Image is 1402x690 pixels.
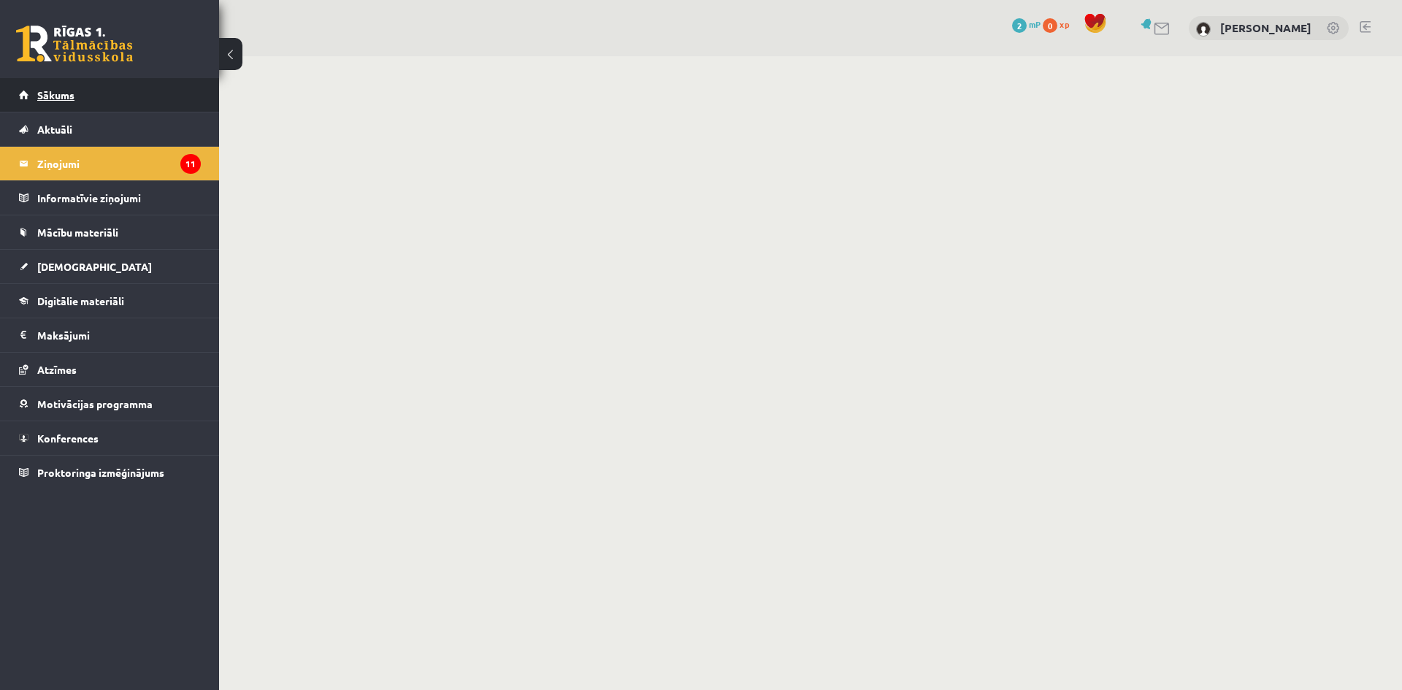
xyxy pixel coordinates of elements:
a: Digitālie materiāli [19,284,201,318]
a: Atzīmes [19,353,201,386]
span: xp [1060,18,1069,30]
span: 2 [1012,18,1027,33]
a: Informatīvie ziņojumi [19,181,201,215]
a: Motivācijas programma [19,387,201,421]
a: 0 xp [1043,18,1076,30]
a: [DEMOGRAPHIC_DATA] [19,250,201,283]
span: [DEMOGRAPHIC_DATA] [37,260,152,273]
a: [PERSON_NAME] [1220,20,1311,35]
a: Ziņojumi11 [19,147,201,180]
span: Mācību materiāli [37,226,118,239]
span: Konferences [37,432,99,445]
a: Proktoringa izmēģinājums [19,456,201,489]
a: 2 mP [1012,18,1041,30]
a: Rīgas 1. Tālmācības vidusskola [16,26,133,62]
span: Proktoringa izmēģinājums [37,466,164,479]
legend: Ziņojumi [37,147,201,180]
span: 0 [1043,18,1057,33]
span: Atzīmes [37,363,77,376]
legend: Informatīvie ziņojumi [37,181,201,215]
span: mP [1029,18,1041,30]
span: Digitālie materiāli [37,294,124,307]
span: Sākums [37,88,74,101]
span: Motivācijas programma [37,397,153,410]
img: Timofejs Nazarovs [1196,22,1211,37]
a: Sākums [19,78,201,112]
a: Aktuāli [19,112,201,146]
span: Aktuāli [37,123,72,136]
a: Mācību materiāli [19,215,201,249]
a: Konferences [19,421,201,455]
a: Maksājumi [19,318,201,352]
legend: Maksājumi [37,318,201,352]
i: 11 [180,154,201,174]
